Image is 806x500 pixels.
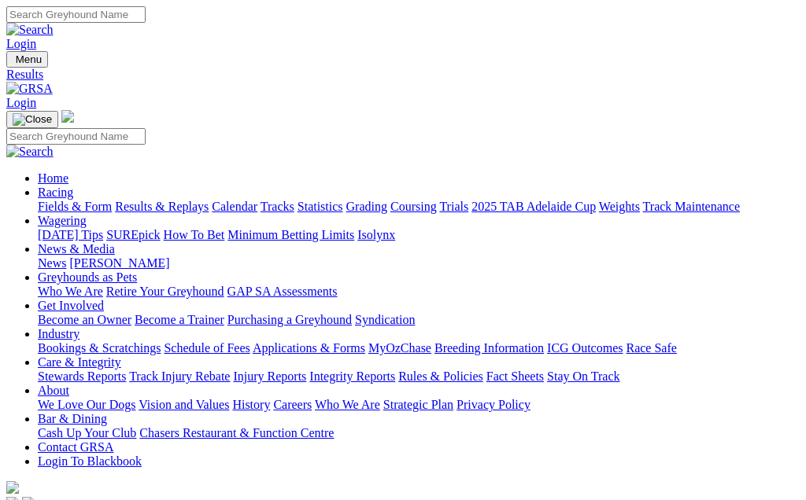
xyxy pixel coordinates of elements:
[38,186,73,199] a: Racing
[547,341,623,355] a: ICG Outcomes
[38,369,126,383] a: Stewards Reports
[486,369,544,383] a: Fact Sheets
[38,426,800,440] div: Bar & Dining
[38,454,142,468] a: Login To Blackbook
[38,200,112,213] a: Fields & Form
[38,313,800,327] div: Get Involved
[164,341,250,355] a: Schedule of Fees
[38,313,131,326] a: Become an Owner
[69,256,169,270] a: [PERSON_NAME]
[309,369,395,383] a: Integrity Reports
[6,68,800,82] a: Results
[227,313,352,326] a: Purchasing a Greyhound
[6,96,36,109] a: Login
[38,355,121,369] a: Care & Integrity
[38,299,104,312] a: Get Involved
[38,256,800,270] div: News & Media
[227,228,354,241] a: Minimum Betting Limits
[6,6,146,23] input: Search
[38,214,87,227] a: Wagering
[164,228,225,241] a: How To Bet
[212,200,257,213] a: Calendar
[38,426,136,439] a: Cash Up Your Club
[135,313,224,326] a: Become a Trainer
[457,398,531,411] a: Privacy Policy
[38,200,800,214] div: Racing
[6,82,53,96] img: GRSA
[434,341,544,355] a: Breeding Information
[16,53,42,65] span: Menu
[643,200,740,213] a: Track Maintenance
[439,200,468,213] a: Trials
[129,369,230,383] a: Track Injury Rebate
[227,285,338,298] a: GAP SA Assessments
[398,369,483,383] a: Rules & Policies
[232,398,270,411] a: History
[355,313,415,326] a: Syndication
[6,128,146,145] input: Search
[106,228,160,241] a: SUREpick
[139,398,229,411] a: Vision and Values
[38,440,113,454] a: Contact GRSA
[253,341,365,355] a: Applications & Forms
[13,113,52,126] img: Close
[115,200,209,213] a: Results & Replays
[38,384,69,397] a: About
[315,398,380,411] a: Who We Are
[38,341,161,355] a: Bookings & Scratchings
[38,242,115,256] a: News & Media
[471,200,596,213] a: 2025 TAB Adelaide Cup
[38,412,107,425] a: Bar & Dining
[368,341,431,355] a: MyOzChase
[38,228,103,241] a: [DATE] Tips
[38,228,800,242] div: Wagering
[61,110,74,123] img: logo-grsa-white.png
[38,327,79,340] a: Industry
[357,228,395,241] a: Isolynx
[383,398,453,411] a: Strategic Plan
[6,23,54,37] img: Search
[38,285,103,298] a: Who We Are
[38,398,135,411] a: We Love Our Dogs
[6,51,48,68] button: Toggle navigation
[626,341,676,355] a: Race Safe
[233,369,306,383] a: Injury Reports
[38,256,66,270] a: News
[38,285,800,299] div: Greyhounds as Pets
[298,200,343,213] a: Statistics
[38,398,800,412] div: About
[273,398,312,411] a: Careers
[6,145,54,159] img: Search
[38,171,68,185] a: Home
[547,369,619,383] a: Stay On Track
[346,200,387,213] a: Grading
[139,426,334,439] a: Chasers Restaurant & Function Centre
[38,369,800,384] div: Care & Integrity
[6,111,58,128] button: Toggle navigation
[106,285,224,298] a: Retire Your Greyhound
[6,481,19,494] img: logo-grsa-white.png
[599,200,640,213] a: Weights
[38,341,800,355] div: Industry
[390,200,437,213] a: Coursing
[261,200,294,213] a: Tracks
[6,37,36,50] a: Login
[38,270,137,284] a: Greyhounds as Pets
